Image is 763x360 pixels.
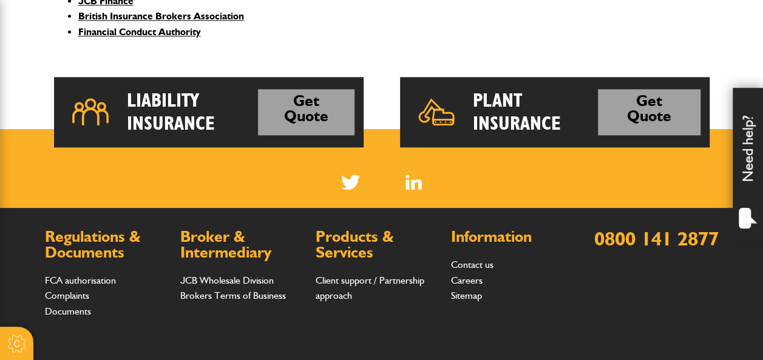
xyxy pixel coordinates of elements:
[45,305,91,317] a: Documents
[598,89,700,136] a: Get Quote
[180,290,286,301] a: Brokers Terms of Business
[451,275,483,286] a: Careers
[78,26,201,38] a: Financial Conduct Authority
[127,89,259,136] h2: Liability Insurance
[451,290,482,301] a: Sitemap
[473,89,598,136] h2: Plant Insurance
[316,229,439,260] h2: Products & Services
[451,229,574,245] h2: Information
[45,229,168,260] h2: Regulations & Documents
[451,259,493,270] a: Contact us
[316,275,424,302] a: Client support / Partnership approach
[45,290,89,301] a: Complaints
[733,88,763,239] div: Need help?
[258,89,354,136] a: Get Quote
[341,175,360,190] img: Twitter
[78,10,244,22] a: British Insurance Brokers Association
[180,275,274,286] a: JCB Wholesale Division
[45,275,116,286] a: FCA authorisation
[405,175,422,190] a: LinkedIn
[405,175,422,190] img: Linked In
[180,229,304,260] h2: Broker & Intermediary
[594,227,719,250] a: 0800 141 2877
